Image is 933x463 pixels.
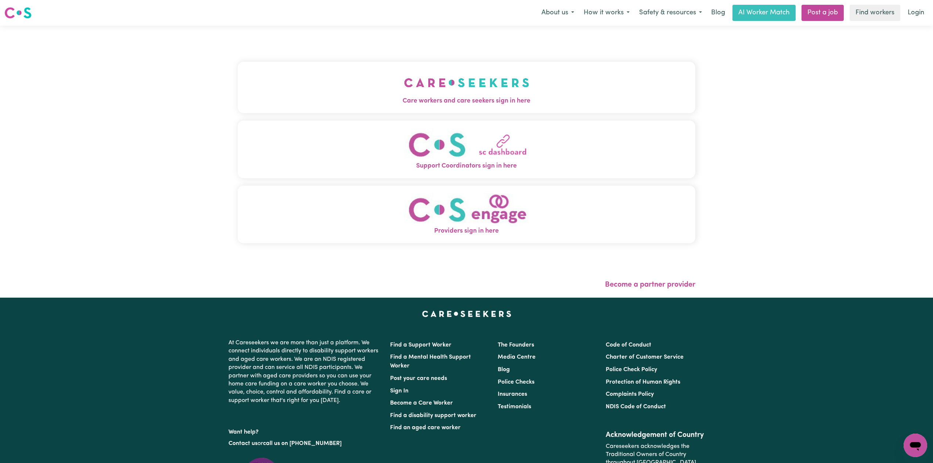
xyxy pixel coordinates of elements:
span: Providers sign in here [238,226,695,236]
a: NDIS Code of Conduct [606,404,666,410]
a: Careseekers logo [4,4,32,21]
a: Code of Conduct [606,342,651,348]
span: Support Coordinators sign in here [238,161,695,171]
a: Post a job [801,5,844,21]
a: Protection of Human Rights [606,379,680,385]
a: Find workers [850,5,900,21]
a: Become a partner provider [605,281,695,288]
iframe: Button to launch messaging window [904,434,927,457]
a: Blog [498,367,510,373]
a: AI Worker Match [732,5,796,21]
button: Safety & resources [634,5,707,21]
a: Charter of Customer Service [606,354,684,360]
a: Find a Support Worker [390,342,451,348]
a: Testimonials [498,404,531,410]
p: Want help? [228,425,381,436]
a: Login [903,5,929,21]
button: Support Coordinators sign in here [238,121,695,178]
a: Blog [707,5,730,21]
p: or [228,437,381,451]
a: The Founders [498,342,534,348]
a: Find a disability support worker [390,413,476,419]
a: Find a Mental Health Support Worker [390,354,471,369]
button: How it works [579,5,634,21]
a: call us on [PHONE_NUMBER] [263,441,342,446]
a: Complaints Policy [606,391,654,397]
a: Police Checks [498,379,534,385]
h2: Acknowledgement of Country [606,431,705,439]
a: Police Check Policy [606,367,657,373]
a: Contact us [228,441,257,446]
p: At Careseekers we are more than just a platform. We connect individuals directly to disability su... [228,336,381,408]
img: Careseekers logo [4,6,32,19]
a: Sign In [390,388,408,394]
a: Become a Care Worker [390,400,453,406]
button: Providers sign in here [238,186,695,243]
a: Insurances [498,391,527,397]
a: Careseekers home page [422,311,511,317]
span: Care workers and care seekers sign in here [238,96,695,106]
a: Find an aged care worker [390,425,461,431]
button: Care workers and care seekers sign in here [238,62,695,113]
a: Post your care needs [390,376,447,381]
button: About us [537,5,579,21]
a: Media Centre [498,354,536,360]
